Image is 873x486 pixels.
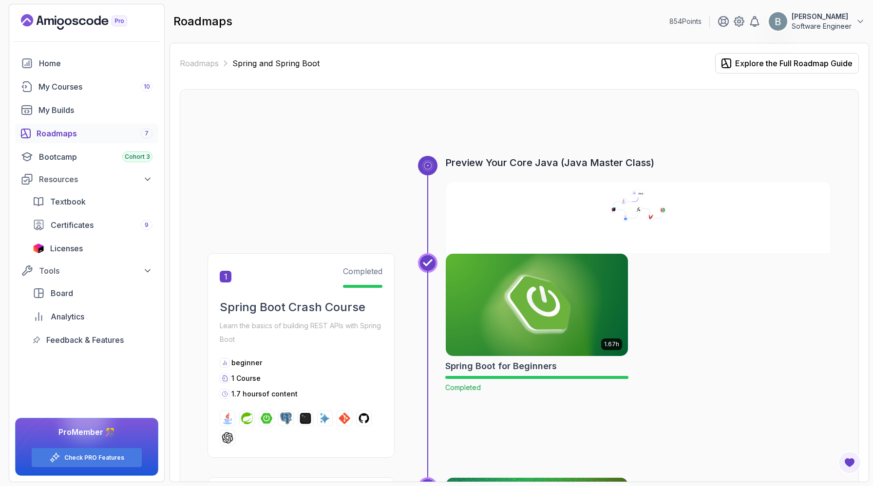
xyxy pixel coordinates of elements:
img: chatgpt logo [222,432,233,444]
a: certificates [27,215,158,235]
h3: Preview Your Core Java (Java Master Class) [445,156,831,169]
p: [PERSON_NAME] [792,12,852,21]
button: Check PRO Features [31,448,142,467]
button: Resources [15,170,158,188]
p: 854 Points [669,17,702,26]
a: Roadmaps [180,57,219,69]
img: ai logo [319,412,331,424]
img: java logo [222,412,233,424]
p: Software Engineer [792,21,852,31]
span: Completed [343,266,382,276]
span: Feedback & Features [46,334,124,346]
a: textbook [27,192,158,211]
span: Board [51,287,73,299]
a: roadmaps [15,124,158,143]
img: postgres logo [280,412,292,424]
span: Textbook [50,196,86,207]
a: bootcamp [15,147,158,167]
div: Tools [39,265,152,277]
img: github logo [358,412,370,424]
a: analytics [27,307,158,326]
img: jetbrains icon [33,243,44,253]
p: 1.7 hours of content [231,389,298,399]
a: licenses [27,239,158,258]
button: Tools [15,262,158,280]
button: Explore the Full Roadmap Guide [715,53,859,74]
a: Landing page [21,14,150,30]
a: feedback [27,330,158,350]
img: git logo [339,412,350,424]
div: Home [39,57,152,69]
a: board [27,283,158,303]
span: 1 [220,271,231,282]
span: Completed [445,383,481,392]
span: 7 [145,130,149,137]
p: beginner [231,358,262,368]
div: Resources [39,173,152,185]
button: user profile image[PERSON_NAME]Software Engineer [768,12,865,31]
p: 1.67h [604,340,619,348]
h2: roadmaps [173,14,232,29]
button: Open Feedback Button [838,451,861,474]
span: 9 [145,221,149,229]
a: Spring Boot for Beginners card1.67hSpring Boot for BeginnersCompleted [445,253,628,393]
div: My Courses [38,81,152,93]
span: Certificates [51,219,94,231]
div: Explore the Full Roadmap Guide [735,57,853,69]
p: Learn the basics of building REST APIs with Spring Boot [220,319,382,346]
h2: Spring Boot for Beginners [445,359,557,373]
a: builds [15,100,158,120]
span: 10 [144,83,150,91]
a: Check PRO Features [64,454,124,462]
span: Cohort 3 [125,153,150,161]
a: courses [15,77,158,96]
p: Spring and Spring Boot [232,57,320,69]
img: spring logo [241,412,253,424]
img: spring-boot logo [261,412,272,424]
h2: Spring Boot Crash Course [220,299,382,315]
img: Spring Boot for Beginners card [446,254,628,356]
span: 1 Course [231,374,261,382]
span: Analytics [51,311,84,322]
img: terminal logo [300,412,311,424]
img: user profile image [769,12,787,31]
span: Licenses [50,243,83,254]
a: home [15,54,158,73]
div: My Builds [38,104,152,116]
div: Roadmaps [37,128,152,139]
div: Bootcamp [39,151,152,163]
